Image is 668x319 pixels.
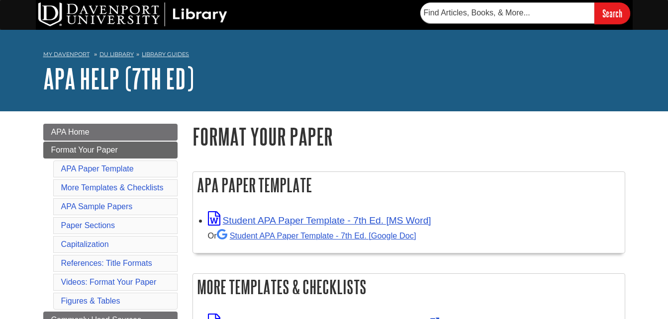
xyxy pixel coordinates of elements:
h1: Format Your Paper [192,124,625,149]
a: References: Title Formats [61,259,152,267]
a: Capitalization [61,240,109,248]
form: Searches DU Library's articles, books, and more [420,2,630,24]
a: More Templates & Checklists [61,183,164,192]
a: Figures & Tables [61,297,120,305]
a: Videos: Format Your Paper [61,278,157,286]
a: Student APA Paper Template - 7th Ed. [Google Doc] [217,231,416,240]
span: Format Your Paper [51,146,118,154]
a: Format Your Paper [43,142,178,159]
h2: APA Paper Template [193,172,625,198]
input: Search [594,2,630,24]
span: APA Home [51,128,90,136]
a: Library Guides [142,51,189,58]
a: APA Help (7th Ed) [43,63,194,94]
a: APA Home [43,124,178,141]
a: Student APA Paper Template - 7th Ed. [MS Word] [208,215,431,226]
a: APA Sample Papers [61,202,133,211]
small: Or [208,231,416,240]
a: DU Library [99,51,134,58]
h2: More Templates & Checklists [193,274,625,300]
img: DU Library [38,2,227,26]
input: Find Articles, Books, & More... [420,2,594,23]
a: APA Paper Template [61,164,134,173]
a: Paper Sections [61,221,115,230]
a: My Davenport [43,50,90,59]
nav: breadcrumb [43,48,625,64]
